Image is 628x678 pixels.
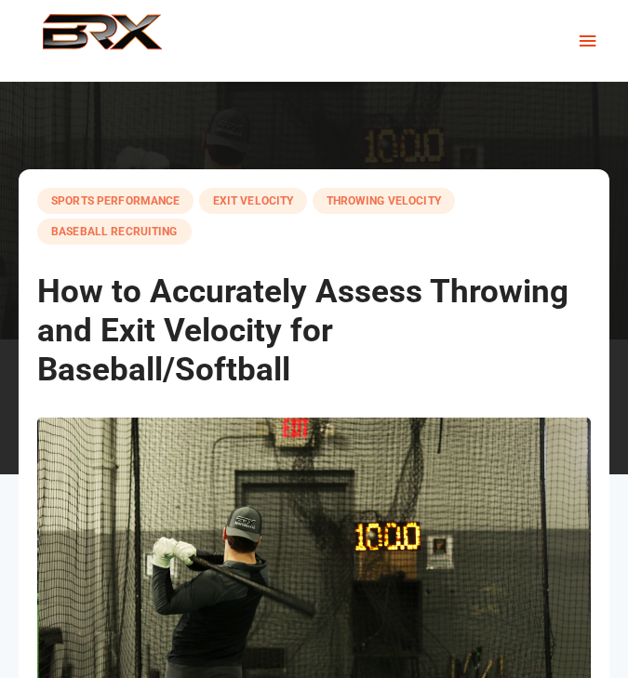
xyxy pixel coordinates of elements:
[199,188,308,214] a: Exit Velocity
[19,13,186,69] img: BRX Performance
[37,273,568,389] span: How to Accurately Assess Throwing and Exit Velocity for Baseball/Softball
[313,188,455,214] a: Throwing Velocity
[37,188,591,245] div: , , ,
[37,219,192,245] a: Baseball Recruiting
[37,188,194,214] a: sports performance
